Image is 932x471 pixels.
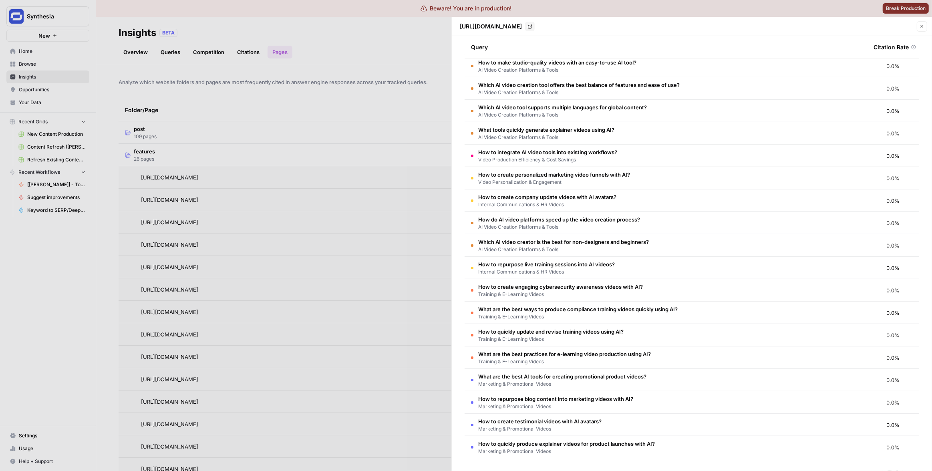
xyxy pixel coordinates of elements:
[478,380,646,388] span: Marketing & Promotional Videos
[887,309,900,317] span: 0.0%
[478,350,651,358] span: What are the best practices for e-learning video production using AI?
[478,291,643,298] span: Training & E-Learning Videos
[887,219,900,227] span: 0.0%
[887,197,900,205] span: 0.0%
[887,85,900,93] span: 0.0%
[887,421,900,429] span: 0.0%
[478,246,649,253] span: AI Video Creation Platforms & Tools
[478,336,624,343] span: Training & E-Learning Videos
[887,354,900,362] span: 0.0%
[887,129,900,137] span: 0.0%
[478,215,640,223] span: How do AI video platforms speed up the video creation process?
[478,313,678,320] span: Training & E-Learning Videos
[478,440,655,448] span: How to quickly produce explainer videos for product launches with AI?
[478,66,636,74] span: AI Video Creation Platforms & Tools
[478,260,615,268] span: How to repurpose live training sessions into AI videos?
[478,305,678,313] span: What are the best ways to produce compliance training videos quickly using AI?
[478,179,630,186] span: Video Personalization & Engagement
[887,376,900,384] span: 0.0%
[887,443,900,451] span: 0.0%
[478,358,651,365] span: Training & E-Learning Videos
[874,43,909,51] span: Citation Rate
[478,417,602,425] span: How to create testimonial videos with AI avatars?
[478,403,633,410] span: Marketing & Promotional Videos
[887,62,900,70] span: 0.0%
[887,399,900,407] span: 0.0%
[478,268,615,276] span: Internal Communications & HR Videos
[887,174,900,182] span: 0.0%
[887,242,900,250] span: 0.0%
[478,156,617,163] span: Video Production Efficiency & Cost Savings
[887,264,900,272] span: 0.0%
[478,201,616,208] span: Internal Communications & HR Videos
[478,126,614,134] span: What tools quickly generate explainer videos using AI?
[478,111,647,119] span: AI Video Creation Platforms & Tools
[478,328,624,336] span: How to quickly update and revise training videos using AI?
[478,81,680,89] span: Which AI video creation tool offers the best balance of features and ease of use?
[887,107,900,115] span: 0.0%
[478,58,636,66] span: How to make studio-quality videos with an easy-to-use AI tool?
[887,331,900,339] span: 0.0%
[478,171,630,179] span: How to create personalized marketing video funnels with AI?
[525,22,535,31] a: Go to page https://www.synthesia.io/features/ai-script-generator
[478,283,643,291] span: How to create engaging cybersecurity awareness videos with AI?
[478,372,646,380] span: What are the best AI tools for creating promotional product videos?
[478,395,633,403] span: How to repurpose blog content into marketing videos with AI?
[887,286,900,294] span: 0.0%
[478,103,647,111] span: Which AI video tool supports multiple languages for global content?
[478,448,655,455] span: Marketing & Promotional Videos
[478,223,640,231] span: AI Video Creation Platforms & Tools
[460,22,522,30] p: [URL][DOMAIN_NAME]
[478,89,680,96] span: AI Video Creation Platforms & Tools
[478,134,614,141] span: AI Video Creation Platforms & Tools
[478,193,616,201] span: How to create company update videos with AI avatars?
[887,152,900,160] span: 0.0%
[478,425,602,433] span: Marketing & Promotional Videos
[471,36,861,58] div: Query
[478,148,617,156] span: How to integrate AI video tools into existing workflows?
[478,238,649,246] span: Which AI video creator is the best for non-designers and beginners?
